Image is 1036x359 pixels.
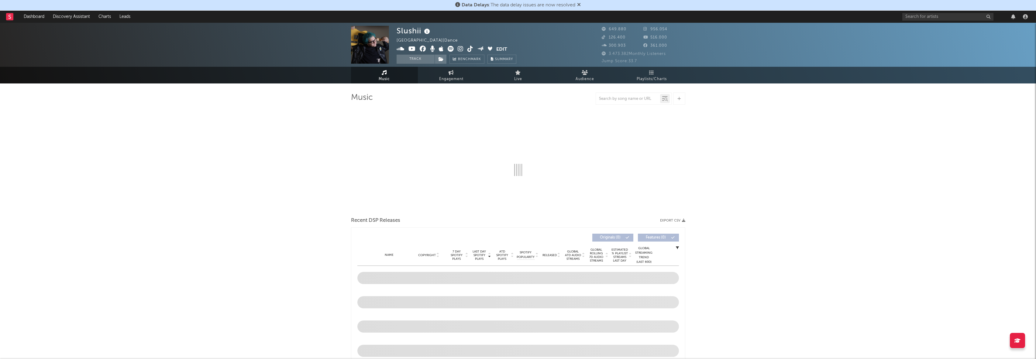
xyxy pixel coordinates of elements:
[418,253,436,257] span: Copyright
[576,76,594,83] span: Audience
[635,246,653,264] div: Global Streaming Trend (Last 60D)
[902,13,993,21] input: Search for artists
[397,55,435,64] button: Track
[602,59,637,63] span: Jump Score: 33.7
[602,44,626,48] span: 300.903
[439,76,463,83] span: Engagement
[542,253,557,257] span: Released
[462,3,575,8] span: : The data delay issues are now resolved
[643,36,667,39] span: 516.000
[642,236,670,239] span: Features ( 0 )
[379,76,390,83] span: Music
[397,26,432,36] div: Slushii
[115,11,135,23] a: Leads
[496,46,507,53] button: Edit
[449,250,465,261] span: 7 Day Spotify Plays
[487,55,516,64] button: Summary
[638,234,679,242] button: Features(0)
[351,67,418,83] a: Music
[660,219,685,222] button: Export CSV
[19,11,49,23] a: Dashboard
[602,27,626,31] span: 649.880
[514,76,522,83] span: Live
[517,250,535,259] span: Spotify Popularity
[602,36,625,39] span: 126.400
[370,253,409,257] div: Name
[462,3,489,8] span: Data Delays
[611,248,628,262] span: Estimated % Playlist Streams Last Day
[458,56,481,63] span: Benchmark
[588,248,605,262] span: Global Rolling 7D Audio Streams
[637,76,667,83] span: Playlists/Charts
[592,234,633,242] button: Originals(0)
[552,67,618,83] a: Audience
[471,250,487,261] span: Last Day Spotify Plays
[495,58,513,61] span: Summary
[596,236,624,239] span: Originals ( 0 )
[565,250,581,261] span: Global ATD Audio Streams
[643,44,667,48] span: 361.000
[596,97,660,101] input: Search by song name or URL
[602,52,666,56] span: 3.473.382 Monthly Listeners
[49,11,94,23] a: Discovery Assistant
[494,250,510,261] span: ATD Spotify Plays
[94,11,115,23] a: Charts
[449,55,484,64] a: Benchmark
[577,3,581,8] span: Dismiss
[397,37,465,44] div: [GEOGRAPHIC_DATA] | Dance
[351,217,400,224] span: Recent DSP Releases
[418,67,485,83] a: Engagement
[643,27,667,31] span: 956.054
[618,67,685,83] a: Playlists/Charts
[485,67,552,83] a: Live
